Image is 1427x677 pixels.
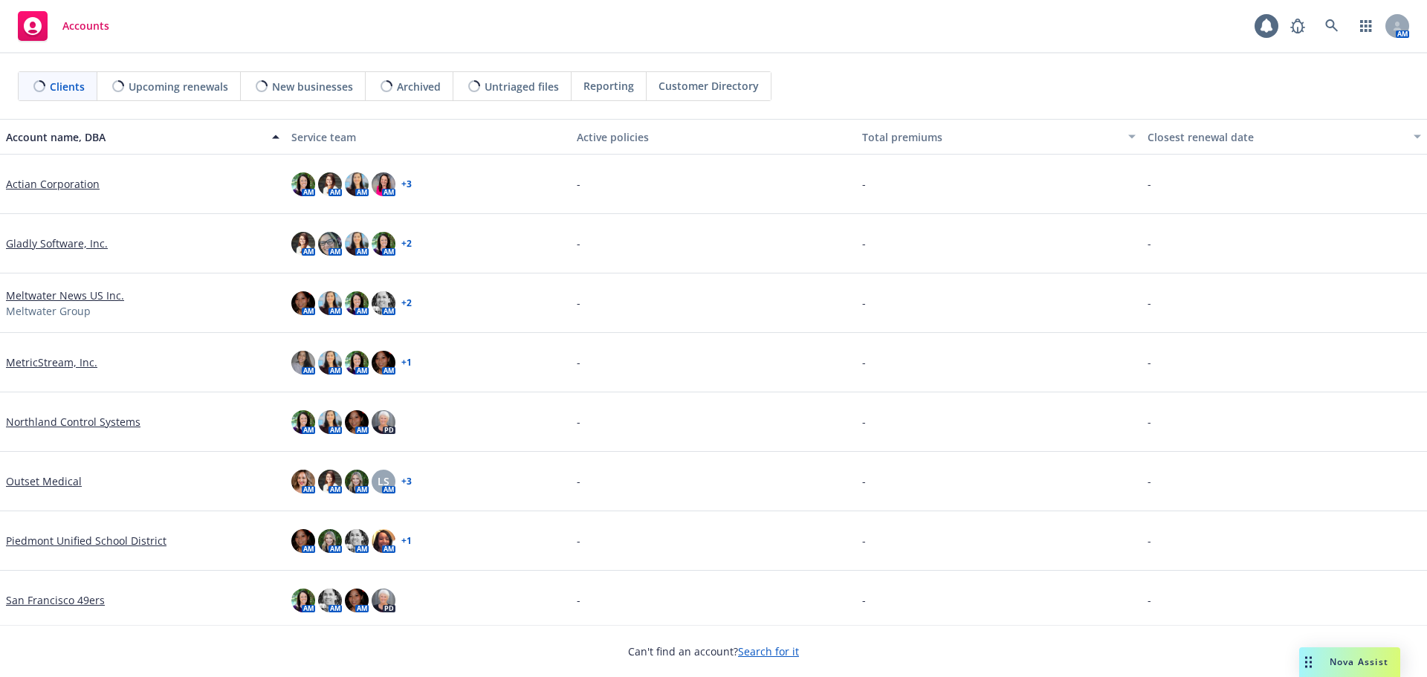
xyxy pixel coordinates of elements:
[577,176,580,192] span: -
[372,410,395,434] img: photo
[577,533,580,548] span: -
[285,119,571,155] button: Service team
[577,236,580,251] span: -
[577,129,850,145] div: Active policies
[318,291,342,315] img: photo
[62,20,109,32] span: Accounts
[6,129,263,145] div: Account name, DBA
[401,180,412,189] a: + 3
[12,5,115,47] a: Accounts
[6,354,97,370] a: MetricStream, Inc.
[1148,236,1151,251] span: -
[1330,655,1388,668] span: Nova Assist
[291,589,315,612] img: photo
[577,354,580,370] span: -
[862,354,866,370] span: -
[345,291,369,315] img: photo
[577,473,580,489] span: -
[6,176,100,192] a: Actian Corporation
[397,79,441,94] span: Archived
[345,351,369,375] img: photo
[401,358,412,367] a: + 1
[862,236,866,251] span: -
[291,232,315,256] img: photo
[291,410,315,434] img: photo
[862,533,866,548] span: -
[272,79,353,94] span: New businesses
[401,239,412,248] a: + 2
[1299,647,1318,677] div: Drag to move
[738,644,799,658] a: Search for it
[372,291,395,315] img: photo
[6,533,166,548] a: Piedmont Unified School District
[50,79,85,94] span: Clients
[1148,295,1151,311] span: -
[856,119,1142,155] button: Total premiums
[318,172,342,196] img: photo
[862,473,866,489] span: -
[1148,354,1151,370] span: -
[291,470,315,493] img: photo
[401,477,412,486] a: + 3
[318,529,342,553] img: photo
[1148,176,1151,192] span: -
[577,414,580,430] span: -
[401,537,412,545] a: + 1
[291,129,565,145] div: Service team
[345,529,369,553] img: photo
[291,291,315,315] img: photo
[1148,473,1151,489] span: -
[577,295,580,311] span: -
[485,79,559,94] span: Untriaged files
[318,410,342,434] img: photo
[6,592,105,608] a: San Francisco 49ers
[345,410,369,434] img: photo
[6,473,82,489] a: Outset Medical
[318,351,342,375] img: photo
[1148,129,1405,145] div: Closest renewal date
[1142,119,1427,155] button: Closest renewal date
[345,232,369,256] img: photo
[6,303,91,319] span: Meltwater Group
[372,232,395,256] img: photo
[291,529,315,553] img: photo
[862,176,866,192] span: -
[6,236,108,251] a: Gladly Software, Inc.
[318,232,342,256] img: photo
[291,351,315,375] img: photo
[862,592,866,608] span: -
[577,592,580,608] span: -
[628,644,799,659] span: Can't find an account?
[291,172,315,196] img: photo
[401,299,412,308] a: + 2
[372,172,395,196] img: photo
[372,529,395,553] img: photo
[1148,592,1151,608] span: -
[345,172,369,196] img: photo
[862,295,866,311] span: -
[1283,11,1313,41] a: Report a Bug
[1148,414,1151,430] span: -
[571,119,856,155] button: Active policies
[659,78,759,94] span: Customer Directory
[583,78,634,94] span: Reporting
[6,414,140,430] a: Northland Control Systems
[862,414,866,430] span: -
[318,589,342,612] img: photo
[372,589,395,612] img: photo
[862,129,1119,145] div: Total premiums
[129,79,228,94] span: Upcoming renewals
[6,288,124,303] a: Meltwater News US Inc.
[318,470,342,493] img: photo
[1351,11,1381,41] a: Switch app
[345,589,369,612] img: photo
[372,351,395,375] img: photo
[345,470,369,493] img: photo
[1299,647,1400,677] button: Nova Assist
[1317,11,1347,41] a: Search
[1148,533,1151,548] span: -
[378,473,389,489] span: LS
